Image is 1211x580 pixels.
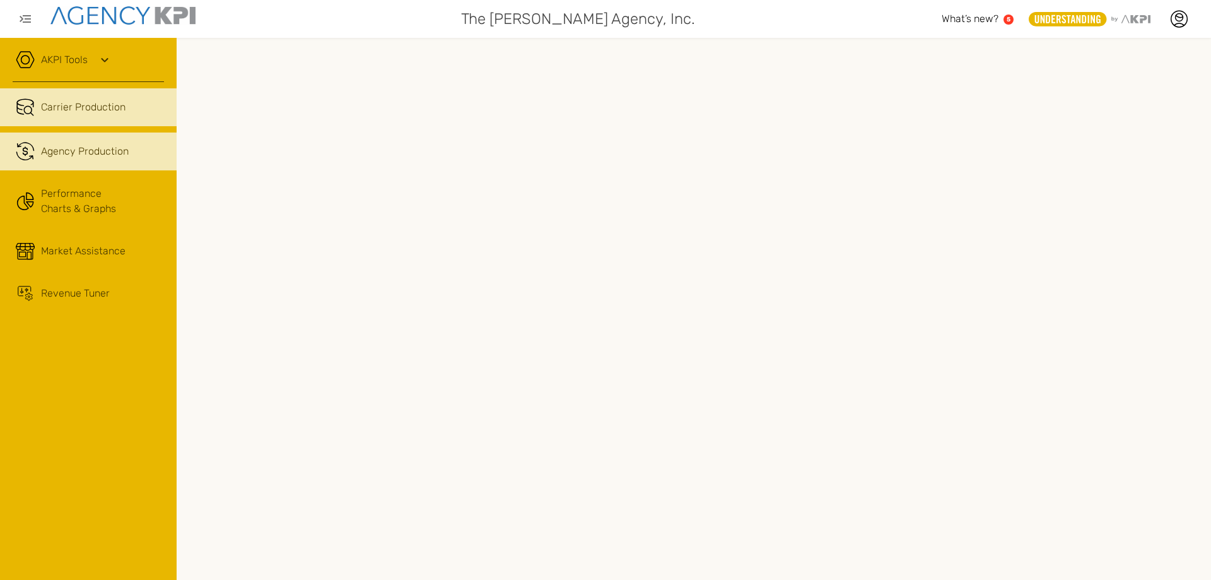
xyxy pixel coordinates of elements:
span: Carrier Production [41,100,126,115]
a: AKPI Tools [41,52,88,68]
span: What’s new? [942,13,998,25]
span: Agency Production [41,144,129,159]
div: Market Assistance [41,244,126,259]
a: 5 [1003,15,1014,25]
span: The [PERSON_NAME] Agency, Inc. [461,8,695,30]
div: Revenue Tuner [41,286,110,301]
text: 5 [1007,16,1010,23]
img: agencykpi-logo-550x69-2d9e3fa8.png [50,6,196,25]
